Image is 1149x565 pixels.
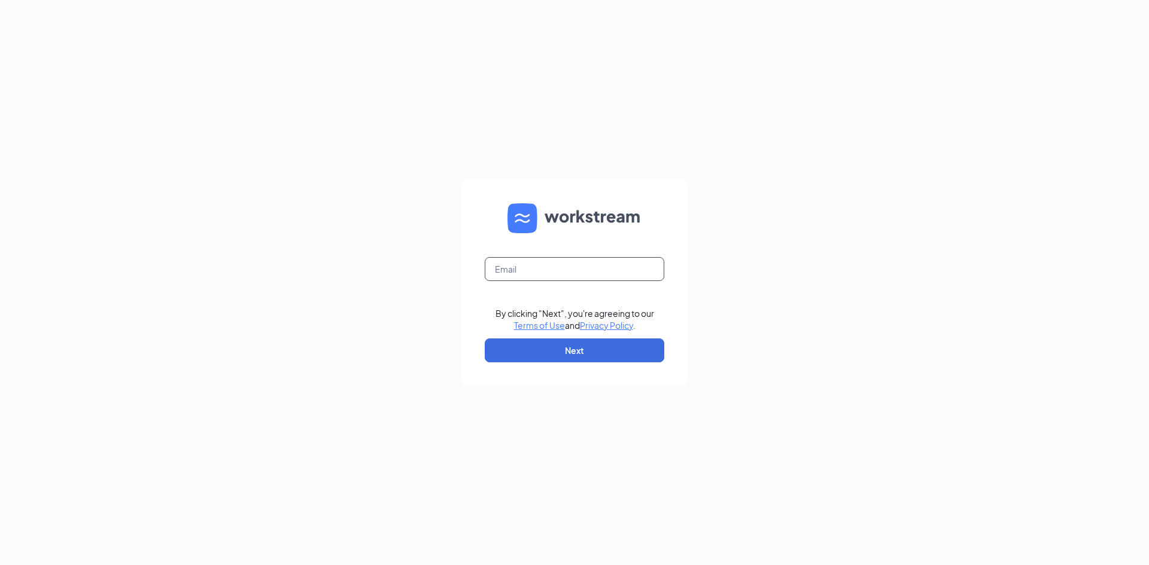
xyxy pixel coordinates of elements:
[507,203,642,233] img: WS logo and Workstream text
[514,320,565,331] a: Terms of Use
[485,257,664,281] input: Email
[485,338,664,362] button: Next
[496,307,654,331] div: By clicking "Next", you're agreeing to our and .
[580,320,633,331] a: Privacy Policy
